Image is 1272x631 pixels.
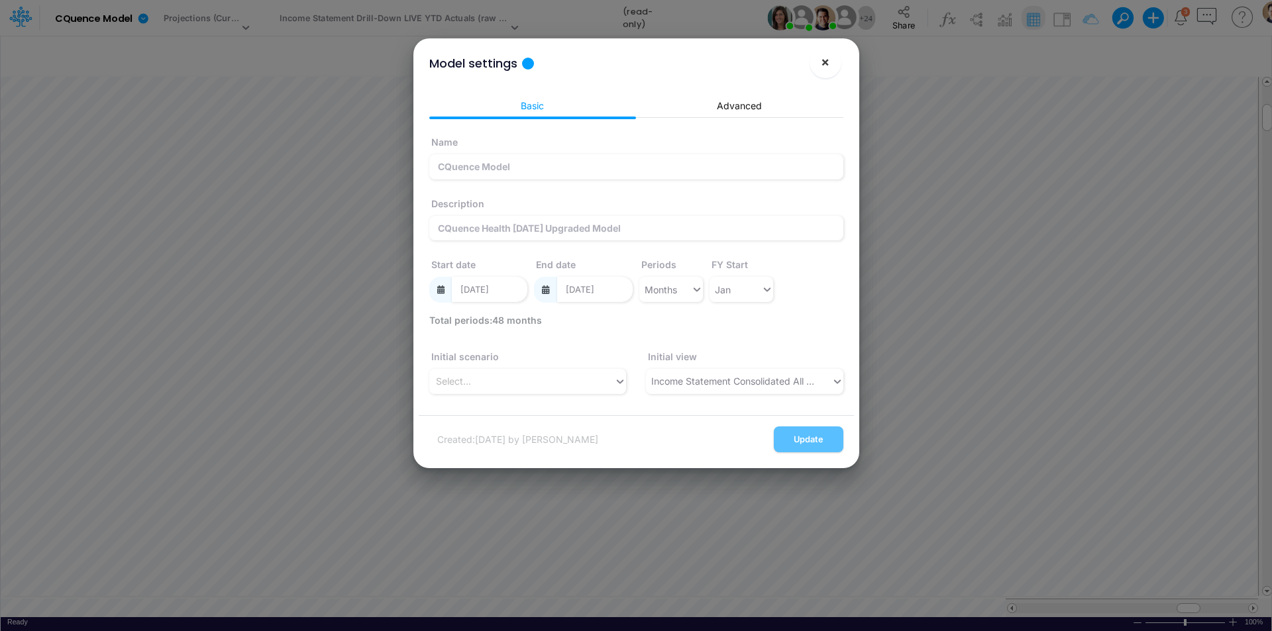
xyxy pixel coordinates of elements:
span: Created: [DATE] by [PERSON_NAME] [433,430,602,449]
label: Initial scenario [429,350,499,364]
label: Periods [639,258,676,271]
span: × [821,54,829,70]
input: Add model name [429,154,843,179]
div: Months [645,283,677,297]
input: Add model description [429,216,843,241]
label: Name [429,135,458,149]
a: Advanced [636,93,843,118]
label: Initial view [646,350,697,364]
div: Model settings [429,54,517,72]
div: Jan [715,283,731,297]
button: ! [775,57,791,73]
label: Start date [429,258,476,271]
a: Basic [429,93,637,118]
div: Tooltip anchor [522,58,534,70]
label: End date [534,258,576,271]
div: Select... [436,374,471,388]
label: FY Start [710,258,748,271]
button: Close [810,46,841,78]
label: Description [429,197,484,211]
div: Income Statement Consolidated All Summary Chart 1 (example) [651,374,820,388]
span: Total periods: 48 months [429,315,542,326]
